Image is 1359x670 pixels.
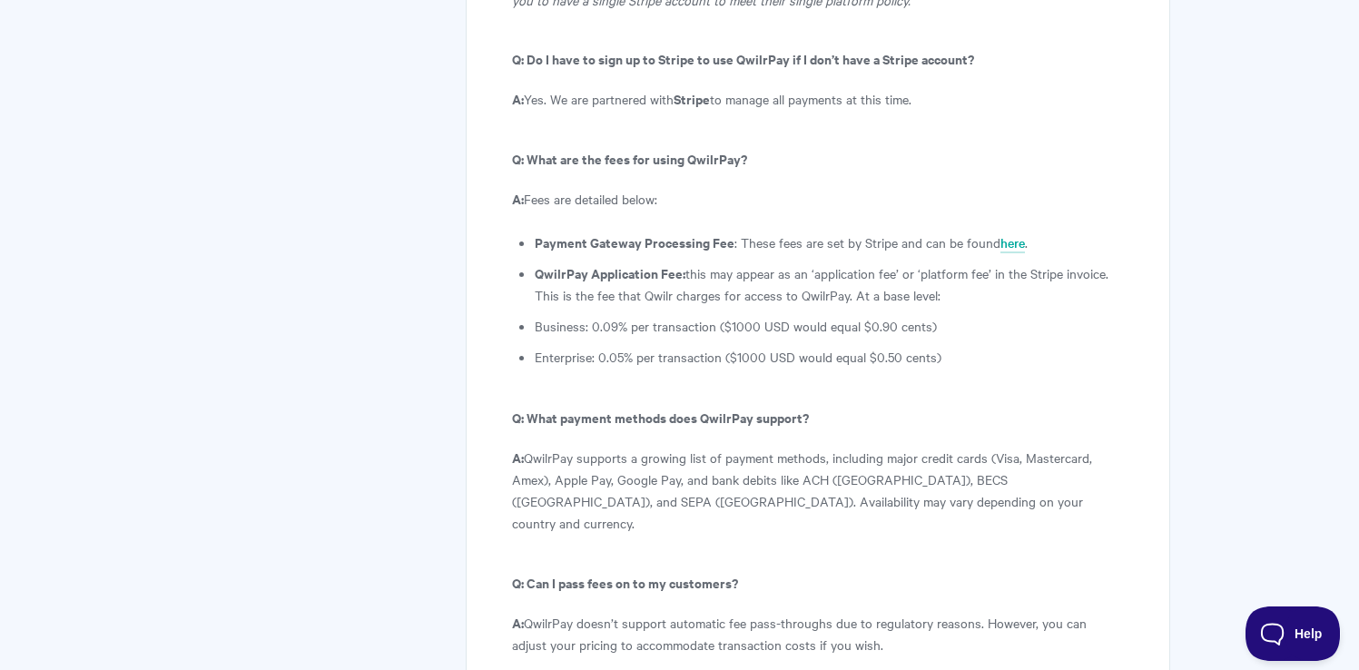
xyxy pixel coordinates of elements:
li: this may appear as an ‘application fee’ or ‘platform fee’ in the Stripe invoice. This is the fee ... [535,262,1123,306]
b: Q: Do I have to sign up to Stripe to use QwilrPay if I don’t have a Stripe account? [512,49,974,68]
strong: QwilrPay Application Fee: [535,263,685,282]
b: A: [512,189,524,208]
iframe: Toggle Customer Support [1246,606,1341,661]
li: : These fees are set by Stripe and can be found . [535,232,1123,253]
b: Payment Gateway Processing Fee [535,232,734,251]
li: Business: 0.09% per transaction ($1000 USD would equal $0.90 cents) [535,315,1123,337]
b: Q: What payment methods does QwilrPay support? [512,408,809,427]
b: A: [512,448,524,467]
b: Stripe [674,89,710,108]
p: Fees are detailed below: [512,188,1123,210]
p: QwilrPay supports a growing list of payment methods, including major credit cards (Visa, Masterca... [512,447,1123,534]
li: Enterprise: 0.05% per transaction ($1000 USD would equal $0.50 cents) [535,346,1123,368]
b: A: [512,89,524,108]
p: Yes. We are partnered with to manage all payments at this time. [512,88,1123,110]
p: QwilrPay doesn’t support automatic fee pass-throughs due to regulatory reasons. However, you can ... [512,612,1123,655]
b: Q: What are the fees for using QwilrPay? [512,149,747,168]
b: A: [512,613,524,632]
b: Q: Can I pass fees on to my customers? [512,573,738,592]
a: here [1000,233,1025,253]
